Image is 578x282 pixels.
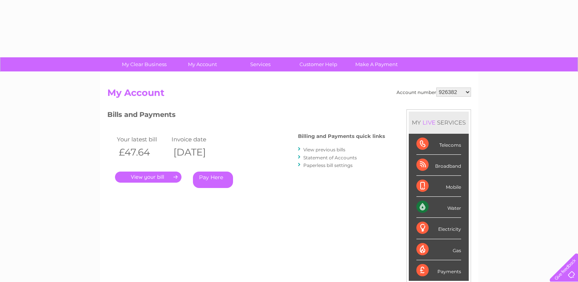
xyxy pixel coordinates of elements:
[345,57,408,71] a: Make A Payment
[193,172,233,188] a: Pay Here
[287,57,350,71] a: Customer Help
[416,176,461,197] div: Mobile
[409,112,469,133] div: MY SERVICES
[416,218,461,239] div: Electricity
[107,109,385,123] h3: Bills and Payments
[229,57,292,71] a: Services
[107,88,471,102] h2: My Account
[303,147,345,152] a: View previous bills
[416,260,461,281] div: Payments
[416,239,461,260] div: Gas
[298,133,385,139] h4: Billing and Payments quick links
[303,155,357,160] a: Statement of Accounts
[170,134,225,144] td: Invoice date
[421,119,437,126] div: LIVE
[115,144,170,160] th: £47.64
[170,144,225,160] th: [DATE]
[416,134,461,155] div: Telecoms
[303,162,353,168] a: Paperless bill settings
[397,88,471,97] div: Account number
[113,57,176,71] a: My Clear Business
[115,134,170,144] td: Your latest bill
[115,172,181,183] a: .
[171,57,234,71] a: My Account
[416,155,461,176] div: Broadband
[416,197,461,218] div: Water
